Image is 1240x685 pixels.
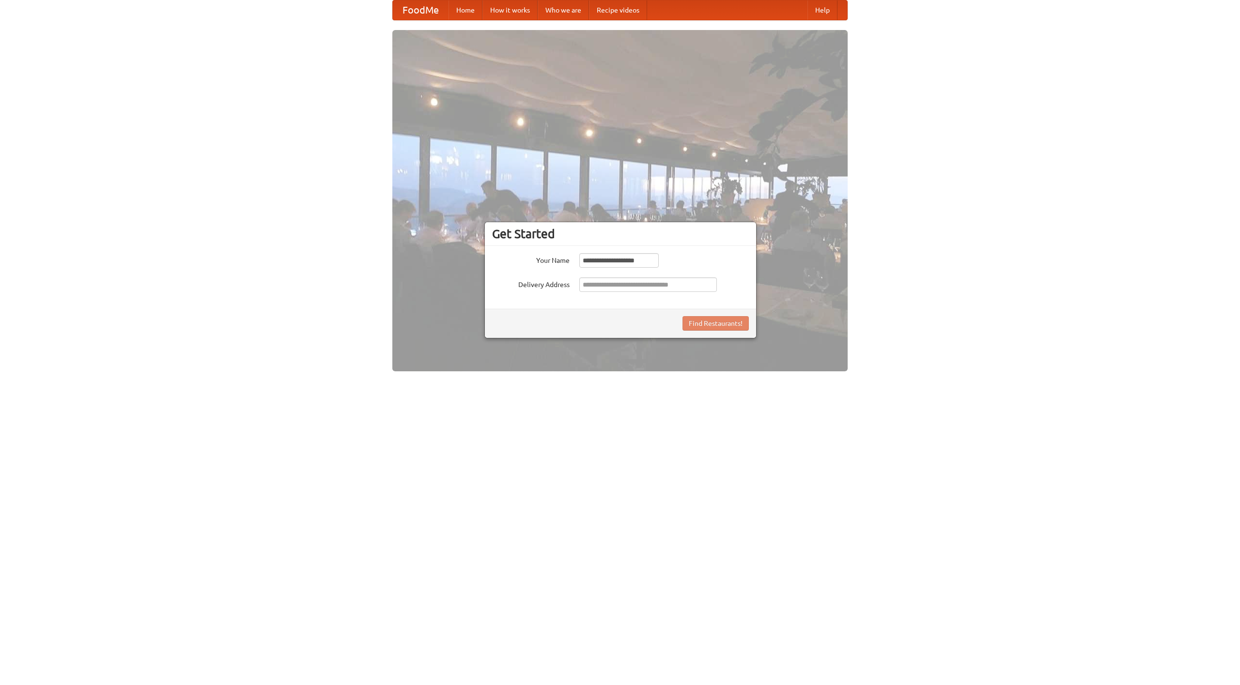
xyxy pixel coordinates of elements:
label: Delivery Address [492,277,570,289]
a: Home [449,0,482,20]
button: Find Restaurants! [682,316,749,331]
h3: Get Started [492,227,749,241]
label: Your Name [492,253,570,265]
a: How it works [482,0,538,20]
a: Who we are [538,0,589,20]
a: Recipe videos [589,0,647,20]
a: FoodMe [393,0,449,20]
a: Help [807,0,837,20]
